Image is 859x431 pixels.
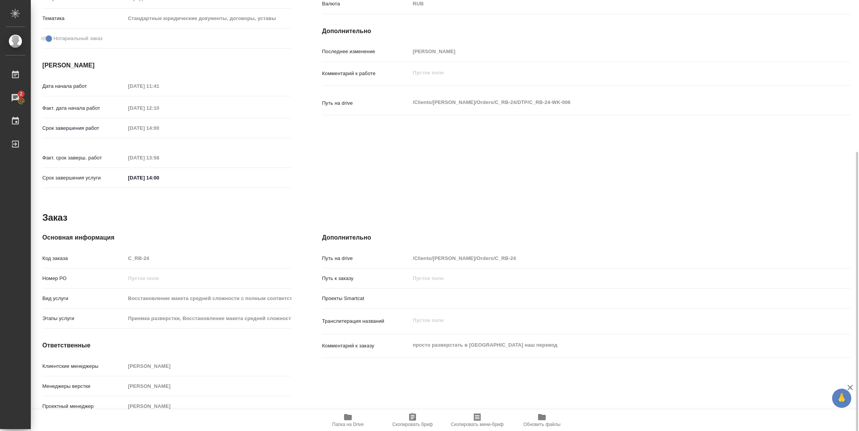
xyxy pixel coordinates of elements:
[42,295,125,302] p: Вид услуги
[410,253,807,264] input: Пустое поле
[322,27,851,36] h4: Дополнительно
[42,61,291,70] h4: [PERSON_NAME]
[125,273,291,284] input: Пустое поле
[316,409,380,431] button: Папка на Drive
[445,409,510,431] button: Скопировать мини-бриф
[410,273,807,284] input: Пустое поле
[42,275,125,282] p: Номер РО
[451,422,503,427] span: Скопировать мини-бриф
[510,409,574,431] button: Обновить файлы
[410,96,807,109] textarea: /Clients/[PERSON_NAME]/Orders/C_RB-24/DTP/C_RB-24-WK-006
[410,339,807,352] textarea: просто разверстать в [GEOGRAPHIC_DATA] наш перевод
[125,361,291,372] input: Пустое поле
[42,341,291,350] h4: Ответственные
[125,122,193,134] input: Пустое поле
[42,124,125,132] p: Срок завершения работ
[42,402,125,410] p: Проектный менеджер
[322,317,410,325] p: Транслитерация названий
[380,409,445,431] button: Скопировать бриф
[42,211,67,224] h2: Заказ
[322,342,410,350] p: Комментарий к заказу
[42,255,125,262] p: Код заказа
[53,35,102,42] span: Нотариальный заказ
[125,381,291,392] input: Пустое поле
[322,70,410,77] p: Комментарий к работе
[42,174,125,182] p: Срок завершения услуги
[322,233,851,242] h4: Дополнительно
[523,422,561,427] span: Обновить файлы
[410,46,807,57] input: Пустое поле
[125,80,193,92] input: Пустое поле
[125,102,193,114] input: Пустое поле
[322,255,410,262] p: Путь на drive
[125,172,193,183] input: ✎ Введи что-нибудь
[835,390,848,406] span: 🙏
[125,12,291,25] div: Стандартные юридические документы, договоры, уставы
[322,295,410,302] p: Проекты Smartcat
[42,15,125,22] p: Тематика
[125,313,291,324] input: Пустое поле
[322,275,410,282] p: Путь к заказу
[42,382,125,390] p: Менеджеры верстки
[42,154,125,162] p: Факт. срок заверш. работ
[125,401,291,412] input: Пустое поле
[125,152,193,163] input: Пустое поле
[42,362,125,370] p: Клиентские менеджеры
[322,48,410,55] p: Последнее изменение
[42,315,125,322] p: Этапы услуги
[125,293,291,304] input: Пустое поле
[125,253,291,264] input: Пустое поле
[2,88,29,107] a: 2
[42,104,125,112] p: Факт. дата начала работ
[392,422,433,427] span: Скопировать бриф
[332,422,364,427] span: Папка на Drive
[832,389,851,408] button: 🙏
[42,82,125,90] p: Дата начала работ
[322,99,410,107] p: Путь на drive
[42,233,291,242] h4: Основная информация
[15,90,27,98] span: 2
